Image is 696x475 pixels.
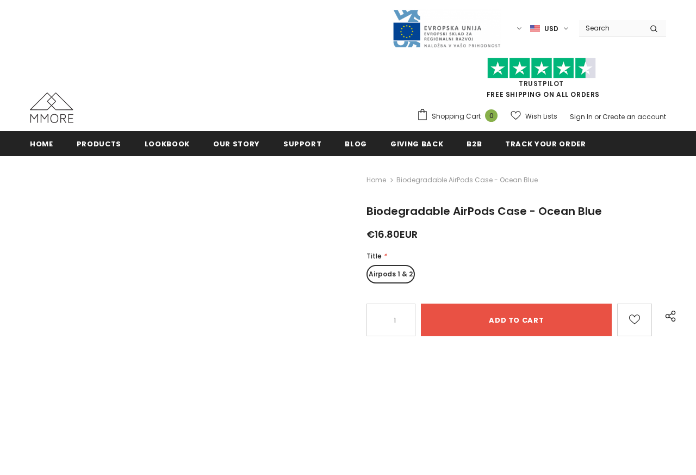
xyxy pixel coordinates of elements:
a: Home [30,131,53,156]
span: Home [30,139,53,149]
label: Airpods 1 & 2 [366,265,415,283]
span: €16.80EUR [366,227,418,241]
a: Trustpilot [519,79,564,88]
span: Blog [345,139,367,149]
span: B2B [467,139,482,149]
img: USD [530,24,540,33]
a: Our Story [213,131,260,156]
img: Javni Razpis [392,9,501,48]
a: Blog [345,131,367,156]
span: Giving back [390,139,443,149]
a: Wish Lists [511,107,557,126]
span: Biodegradable AirPods Case - Ocean Blue [396,174,538,187]
span: Track your order [505,139,586,149]
span: Lookbook [145,139,190,149]
a: Sign In [570,112,593,121]
span: Wish Lists [525,111,557,122]
span: Products [77,139,121,149]
input: Search Site [579,20,642,36]
span: Biodegradable AirPods Case - Ocean Blue [366,203,602,219]
a: Products [77,131,121,156]
a: Create an account [602,112,666,121]
a: support [283,131,322,156]
span: support [283,139,322,149]
a: Javni Razpis [392,23,501,33]
span: Our Story [213,139,260,149]
span: Title [366,251,382,261]
span: 0 [485,109,498,122]
a: Home [366,174,386,187]
span: Shopping Cart [432,111,481,122]
span: or [594,112,601,121]
a: Track your order [505,131,586,156]
img: MMORE Cases [30,92,73,123]
input: Add to cart [421,304,612,336]
span: FREE SHIPPING ON ALL ORDERS [417,63,666,99]
a: Giving back [390,131,443,156]
a: Shopping Cart 0 [417,108,503,125]
a: Lookbook [145,131,190,156]
img: Trust Pilot Stars [487,58,596,79]
span: USD [544,23,558,34]
a: B2B [467,131,482,156]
